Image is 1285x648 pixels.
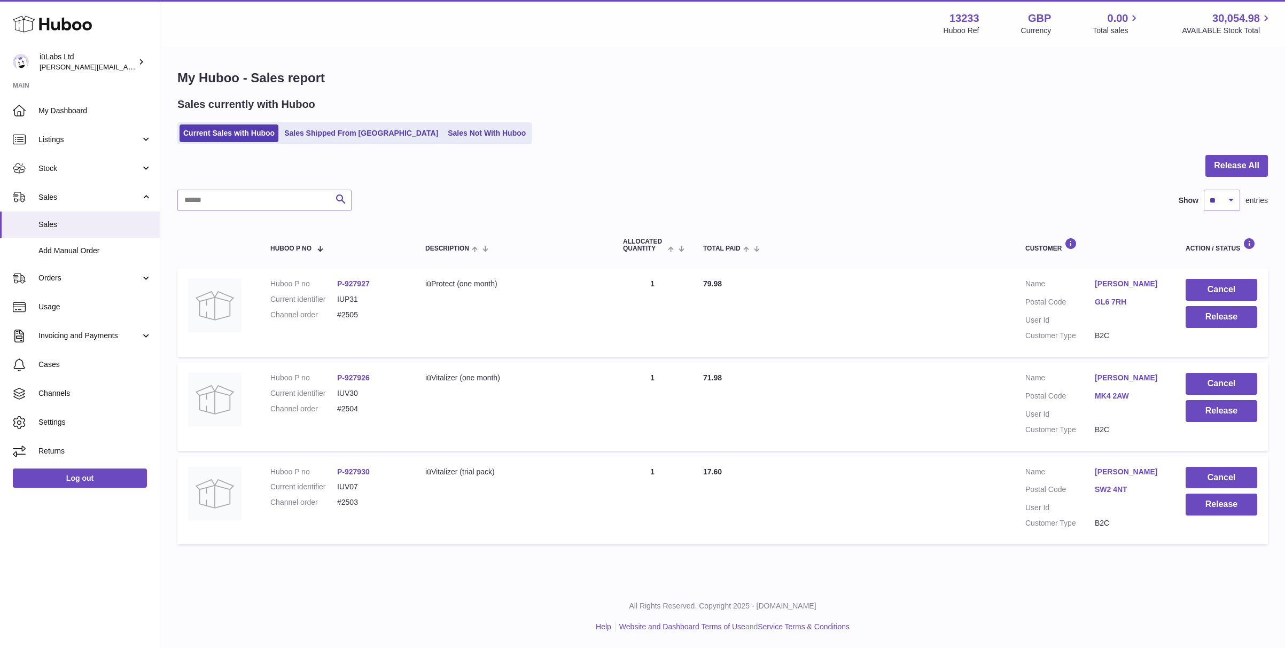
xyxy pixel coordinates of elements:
dt: User Id [1025,315,1095,325]
span: Total paid [703,245,741,252]
dt: Channel order [270,310,337,320]
img: no-photo.jpg [188,467,242,520]
div: iüLabs Ltd [40,52,136,72]
a: SW2 4NT [1095,485,1164,495]
button: Cancel [1186,279,1257,301]
a: Sales Not With Huboo [444,124,529,142]
span: ALLOCATED Quantity [623,238,665,252]
span: Total sales [1093,26,1140,36]
a: Current Sales with Huboo [180,124,278,142]
span: 0.00 [1108,11,1128,26]
td: 1 [612,456,692,545]
dt: Customer Type [1025,425,1095,435]
dt: Current identifier [270,388,337,399]
dt: Channel order [270,404,337,414]
dt: Name [1025,373,1095,386]
button: Cancel [1186,373,1257,395]
a: P-927926 [337,373,370,382]
span: Invoicing and Payments [38,331,141,341]
span: Stock [38,163,141,174]
span: Sales [38,192,141,202]
dd: IUV07 [337,482,404,492]
a: P-927930 [337,467,370,476]
div: Huboo Ref [944,26,979,36]
dd: IUV30 [337,388,404,399]
dt: Current identifier [270,482,337,492]
img: annunziata@iulabs.co [13,54,29,70]
span: Add Manual Order [38,246,152,256]
span: Orders [38,273,141,283]
a: Website and Dashboard Terms of Use [619,622,745,631]
span: Description [425,245,469,252]
dt: Postal Code [1025,391,1095,404]
div: iüProtect (one month) [425,279,602,289]
a: P-927927 [337,279,370,288]
span: AVAILABLE Stock Total [1182,26,1272,36]
p: All Rights Reserved. Copyright 2025 - [DOMAIN_NAME] [169,601,1276,611]
a: 30,054.98 AVAILABLE Stock Total [1182,11,1272,36]
h2: Sales currently with Huboo [177,97,315,112]
dt: Customer Type [1025,331,1095,341]
dt: Current identifier [270,294,337,305]
button: Cancel [1186,467,1257,489]
dd: #2505 [337,310,404,320]
a: 0.00 Total sales [1093,11,1140,36]
div: iüVitalizer (trial pack) [425,467,602,477]
button: Release All [1205,155,1268,177]
a: Help [596,622,611,631]
dd: B2C [1095,331,1164,341]
span: Cases [38,360,152,370]
span: Huboo P no [270,245,311,252]
dd: B2C [1095,425,1164,435]
span: 71.98 [703,373,722,382]
a: Service Terms & Conditions [758,622,850,631]
span: 17.60 [703,467,722,476]
dt: Name [1025,467,1095,480]
dt: Name [1025,279,1095,292]
span: Usage [38,302,152,312]
dt: Huboo P no [270,279,337,289]
div: Action / Status [1186,238,1257,252]
dd: #2503 [337,497,404,508]
span: Sales [38,220,152,230]
td: 1 [612,362,692,451]
img: no-photo.jpg [188,279,242,332]
span: Listings [38,135,141,145]
div: Customer [1025,238,1164,252]
a: [PERSON_NAME] [1095,279,1164,289]
dt: Postal Code [1025,297,1095,310]
li: and [616,622,850,632]
dt: User Id [1025,409,1095,419]
a: GL6 7RH [1095,297,1164,307]
dt: Customer Type [1025,518,1095,528]
div: Currency [1021,26,1052,36]
dt: User Id [1025,503,1095,513]
button: Release [1186,400,1257,422]
dd: IUP31 [337,294,404,305]
dt: Channel order [270,497,337,508]
span: Settings [38,417,152,427]
div: iüVitalizer (one month) [425,373,602,383]
dt: Huboo P no [270,373,337,383]
span: 30,054.98 [1212,11,1260,26]
dd: #2504 [337,404,404,414]
a: Sales Shipped From [GEOGRAPHIC_DATA] [281,124,442,142]
img: no-photo.jpg [188,373,242,426]
h1: My Huboo - Sales report [177,69,1268,87]
span: entries [1245,196,1268,206]
a: Log out [13,469,147,488]
label: Show [1179,196,1198,206]
dd: B2C [1095,518,1164,528]
a: [PERSON_NAME] [1095,467,1164,477]
a: [PERSON_NAME] [1095,373,1164,383]
span: [PERSON_NAME][EMAIL_ADDRESS][DOMAIN_NAME] [40,63,214,71]
span: 79.98 [703,279,722,288]
button: Release [1186,306,1257,328]
strong: GBP [1028,11,1051,26]
dt: Postal Code [1025,485,1095,497]
strong: 13233 [949,11,979,26]
dt: Huboo P no [270,467,337,477]
span: Channels [38,388,152,399]
span: Returns [38,446,152,456]
td: 1 [612,268,692,357]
